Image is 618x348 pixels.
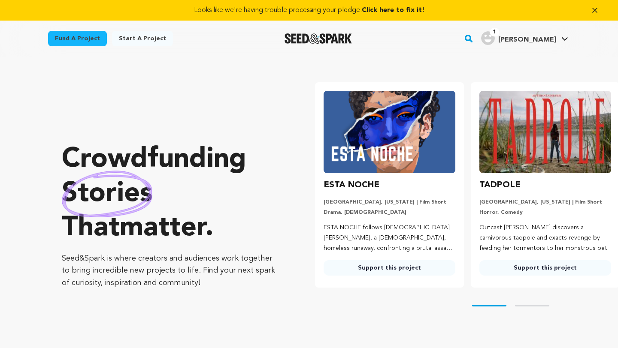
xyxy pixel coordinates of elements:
h3: TADPOLE [479,178,521,192]
p: Outcast [PERSON_NAME] discovers a carnivorous tadpole and exacts revenge by feeding her tormentor... [479,223,611,253]
a: Support this project [324,260,455,276]
p: Crowdfunding that . [62,143,281,246]
p: Drama, [DEMOGRAPHIC_DATA] [324,209,455,216]
h3: ESTA NOCHE [324,178,379,192]
img: TADPOLE image [479,91,611,173]
img: hand sketched image [62,171,152,217]
a: Support this project [479,260,611,276]
span: matter [120,215,205,242]
span: 1 [490,28,500,36]
p: Horror, Comedy [479,209,611,216]
a: Seed&Spark Homepage [285,33,352,44]
img: Seed&Spark Logo Dark Mode [285,33,352,44]
p: Seed&Spark is where creators and audiences work together to bring incredible new projects to life... [62,252,281,289]
span: Michele A.'s Profile [479,30,570,48]
a: Fund a project [48,31,107,46]
img: ESTA NOCHE image [324,91,455,173]
p: [GEOGRAPHIC_DATA], [US_STATE] | Film Short [479,199,611,206]
p: ESTA NOCHE follows [DEMOGRAPHIC_DATA] [PERSON_NAME], a [DEMOGRAPHIC_DATA], homeless runaway, conf... [324,223,455,253]
span: [PERSON_NAME] [498,36,556,43]
a: Michele A.'s Profile [479,30,570,45]
img: user.png [481,31,495,45]
a: Looks like we're having trouble processing your pledge.Click here to fix it! [10,5,608,15]
a: Start a project [112,31,173,46]
span: Click here to fix it! [362,7,424,14]
p: [GEOGRAPHIC_DATA], [US_STATE] | Film Short [324,199,455,206]
div: Michele A.'s Profile [481,31,556,45]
